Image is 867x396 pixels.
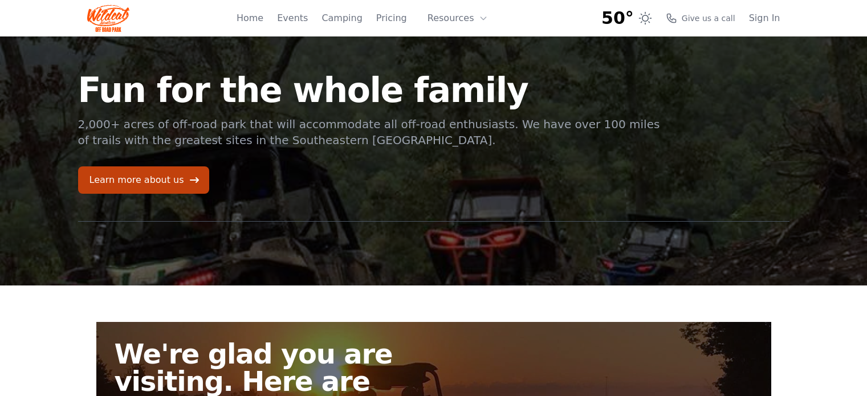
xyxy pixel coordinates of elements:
[237,11,263,25] a: Home
[749,11,780,25] a: Sign In
[682,13,735,24] span: Give us a call
[601,8,634,28] span: 50°
[376,11,407,25] a: Pricing
[78,73,662,107] h1: Fun for the whole family
[87,5,130,32] img: Wildcat Logo
[321,11,362,25] a: Camping
[421,7,495,30] button: Resources
[78,116,662,148] p: 2,000+ acres of off-road park that will accommodate all off-road enthusiasts. We have over 100 mi...
[277,11,308,25] a: Events
[78,166,209,194] a: Learn more about us
[666,13,735,24] a: Give us a call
